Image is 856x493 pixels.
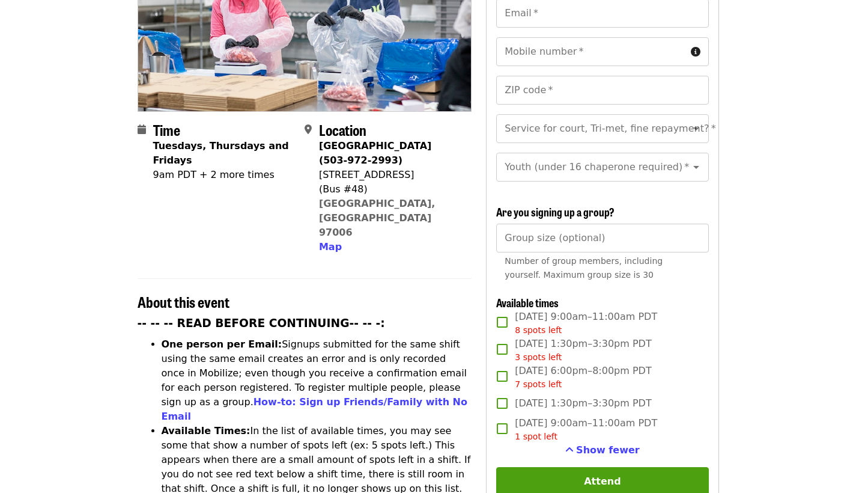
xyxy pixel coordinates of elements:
span: [DATE] 9:00am–11:00am PDT [515,416,657,443]
span: [DATE] 9:00am–11:00am PDT [515,310,657,337]
input: Mobile number [496,37,685,66]
i: calendar icon [138,124,146,135]
div: (Bus #48) [319,182,462,197]
a: How-to: Sign up Friends/Family with No Email [162,396,468,422]
button: Open [688,120,705,137]
span: Show fewer [576,444,640,456]
span: Are you signing up a group? [496,204,615,219]
span: Available times [496,295,559,310]
span: 1 spot left [515,432,557,441]
li: Signups submitted for the same shift using the same email creates an error and is only recorded o... [162,337,472,424]
span: 8 spots left [515,325,562,335]
span: About this event [138,291,229,312]
button: Open [688,159,705,176]
strong: -- -- -- READ BEFORE CONTINUING-- -- -: [138,317,385,329]
button: Map [319,240,342,254]
span: Number of group members, including yourself. Maximum group size is 30 [505,256,663,280]
a: [GEOGRAPHIC_DATA], [GEOGRAPHIC_DATA] 97006 [319,198,436,238]
input: ZIP code [496,76,708,105]
strong: Available Times: [162,425,250,436]
span: 3 spots left [515,352,562,362]
div: 9am PDT + 2 more times [153,168,295,182]
strong: Tuesdays, Thursdays and Fridays [153,140,289,166]
div: [STREET_ADDRESS] [319,168,462,182]
span: [DATE] 1:30pm–3:30pm PDT [515,396,651,411]
span: 7 spots left [515,379,562,389]
span: [DATE] 1:30pm–3:30pm PDT [515,337,651,364]
span: Location [319,119,366,140]
strong: One person per Email: [162,338,282,350]
i: circle-info icon [691,46,700,58]
span: [DATE] 6:00pm–8:00pm PDT [515,364,651,391]
i: map-marker-alt icon [305,124,312,135]
button: See more timeslots [565,443,640,458]
strong: [GEOGRAPHIC_DATA] (503-972-2993) [319,140,431,166]
input: [object Object] [496,224,708,253]
span: Map [319,241,342,253]
span: Time [153,119,180,140]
